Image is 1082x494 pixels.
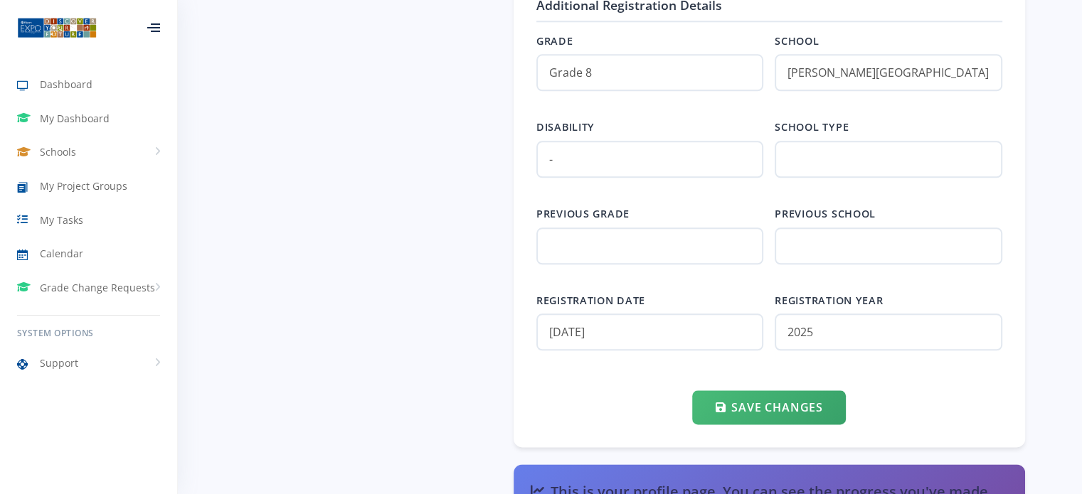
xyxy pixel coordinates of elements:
[40,280,155,295] span: Grade Change Requests
[775,33,1002,49] label: School
[17,327,160,340] h6: System Options
[40,213,83,227] span: My Tasks
[536,33,763,49] label: Grade
[775,293,1002,308] label: Registration year
[40,246,83,261] span: Calendar
[40,111,110,126] span: My Dashboard
[17,16,97,39] img: ...
[536,293,763,308] label: Registration date
[692,390,845,424] button: Save Changes
[536,206,763,222] label: Previous grade
[40,77,92,92] span: Dashboard
[40,144,76,159] span: Schools
[775,206,1002,222] label: Previous school
[40,178,127,193] span: My Project Groups
[40,355,78,370] span: Support
[536,119,763,135] label: Disability
[775,119,1002,135] label: School type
